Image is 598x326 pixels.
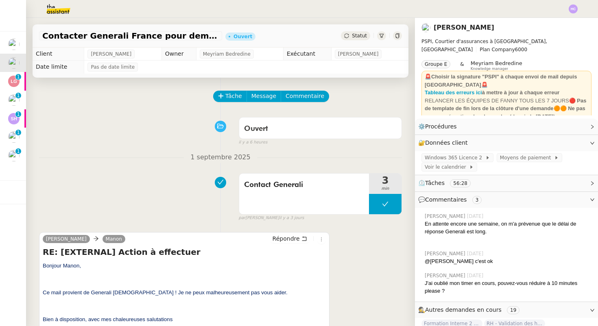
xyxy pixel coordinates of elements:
p: 1 [17,111,20,119]
img: users%2Fa6PbEmLwvGXylUqKytRPpDpAx153%2Favatar%2Ffanny.png [8,57,20,69]
nz-tag: 19 [507,306,519,314]
img: users%2FgeBNsgrICCWBxRbiuqfStKJvnT43%2Favatar%2F643e594d886881602413a30f_1666712378186.jpeg [8,150,20,161]
span: Windows 365 Licence 2 [425,154,485,162]
span: Plan Company [480,47,515,52]
p: 1 [17,130,20,137]
td: Client [33,48,84,61]
div: ⏲️Tâches 56:28 [415,175,598,191]
button: Commentaire [281,91,329,102]
span: Voir le calendrier [425,163,469,171]
td: Owner [162,48,196,61]
div: ⚙️Procédures [415,119,598,135]
nz-tag: 56:28 [450,179,471,187]
span: [PERSON_NAME] [425,213,467,220]
span: 🕵️ [418,306,523,313]
span: Tâche [225,91,242,101]
span: Meyriam Bedredine [471,60,522,66]
a: [PERSON_NAME] [434,24,494,31]
span: [PERSON_NAME] [91,50,131,58]
span: Moyens de paiement [500,154,554,162]
span: Commentaires [425,196,467,203]
span: 🔐 [418,138,471,148]
span: Ouvert [244,125,268,133]
span: [DATE] [467,250,485,257]
span: PSPI, Courtier d'assurances à [GEOGRAPHIC_DATA], [GEOGRAPHIC_DATA] [421,39,547,52]
span: 💬 [418,196,485,203]
span: [PERSON_NAME] [425,272,467,279]
span: Bien à disposition, avec mes chaleureuses salutations [43,316,172,322]
button: Message [247,91,281,102]
div: RELANCER LES ÉQUIPES DE FANNY TOUS LES 7 JOURS [425,97,588,121]
span: 1 septembre 2025 [184,152,257,163]
span: Contact Generali [244,179,364,191]
span: Commentaire [286,91,324,101]
span: Pas de date limite [91,63,135,71]
p: 1 [17,74,20,81]
nz-tag: 3 [472,196,482,204]
span: Meyriam Bedredine [203,50,251,58]
span: par [239,215,246,222]
span: 6000 [515,47,528,52]
span: Message [251,91,276,101]
div: En attente encore une semaine, on m'a prévenue que le délai de réponse Generali est long. [425,220,591,236]
small: [PERSON_NAME] [239,215,304,222]
div: J'ai oublié mon timer en cours, pouvez-vous réduire à 10 minutes please ? [425,279,591,295]
td: Date limite [33,61,84,74]
img: svg [569,4,578,13]
span: il y a 3 jours [279,215,304,222]
span: & [460,60,464,71]
span: il y a 6 heures [239,139,268,146]
strong: à mettre à jour à chaque erreur [482,89,560,96]
span: Contacter Generali France pour demande AU094424 [42,32,219,40]
img: users%2Fa6PbEmLwvGXylUqKytRPpDpAx153%2Favatar%2Ffanny.png [8,39,20,50]
nz-tag: Groupe E [421,60,450,68]
nz-badge-sup: 1 [15,93,21,98]
div: 🕵️Autres demandes en cours 19 [415,302,598,318]
img: users%2Fa6PbEmLwvGXylUqKytRPpDpAx153%2Favatar%2Ffanny.png [8,94,20,106]
span: Bonjour Manon, [43,263,81,269]
div: Ouvert [234,34,252,39]
img: svg [8,113,20,124]
strong: 🔴 Pas de template de fin lors de la clôture d'une demande🟠🟠 Ne pas accuser réception des demandes... [425,98,586,120]
app-user-label: Knowledge manager [471,60,522,71]
td: Exécutant [283,48,331,61]
button: Répondre [270,234,310,243]
div: 🔐Données client [415,135,598,151]
nz-badge-sup: 1 [15,111,21,117]
a: [PERSON_NAME] [43,235,90,243]
span: [PERSON_NAME] [338,50,379,58]
span: [PERSON_NAME] [425,250,467,257]
span: Knowledge manager [471,67,509,71]
span: Ce mail provient de Generali [DEMOGRAPHIC_DATA] ! Je ne peux malheureusement pas vous aider. [43,289,288,296]
img: users%2FERVxZKLGxhVfG9TsREY0WEa9ok42%2Favatar%2Fportrait-563450-crop.jpg [8,131,20,143]
p: 1 [17,148,20,156]
div: 💬Commentaires 3 [415,192,598,208]
div: @[PERSON_NAME] c'est ok [425,257,591,265]
span: 3 [369,176,402,185]
a: Tableau des erreurs ici [425,89,482,96]
span: min [369,185,402,192]
span: Procédures [425,123,457,130]
h4: RE: [EXTERNAL] Action à effectuer [43,246,326,258]
span: Tâches [425,180,445,186]
span: ⏲️ [418,180,478,186]
button: Tâche [213,91,247,102]
span: ⚙️ [418,122,461,131]
p: 1 [17,93,20,100]
span: [DATE] [467,272,485,279]
span: [DATE] [467,213,485,220]
img: svg [8,76,20,87]
span: Statut [352,33,367,39]
nz-badge-sup: 1 [15,130,21,135]
nz-badge-sup: 1 [15,74,21,80]
a: Manon [103,235,125,243]
span: Répondre [273,235,300,243]
img: users%2Fa6PbEmLwvGXylUqKytRPpDpAx153%2Favatar%2Ffanny.png [421,23,430,32]
span: Autres demandes en cours [425,306,502,313]
nz-badge-sup: 1 [15,148,21,154]
span: Données client [425,139,468,146]
strong: 🚨Choisir la signature "PSPI" à chaque envoi de mail depuis [GEOGRAPHIC_DATA]🚨 [425,74,577,88]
